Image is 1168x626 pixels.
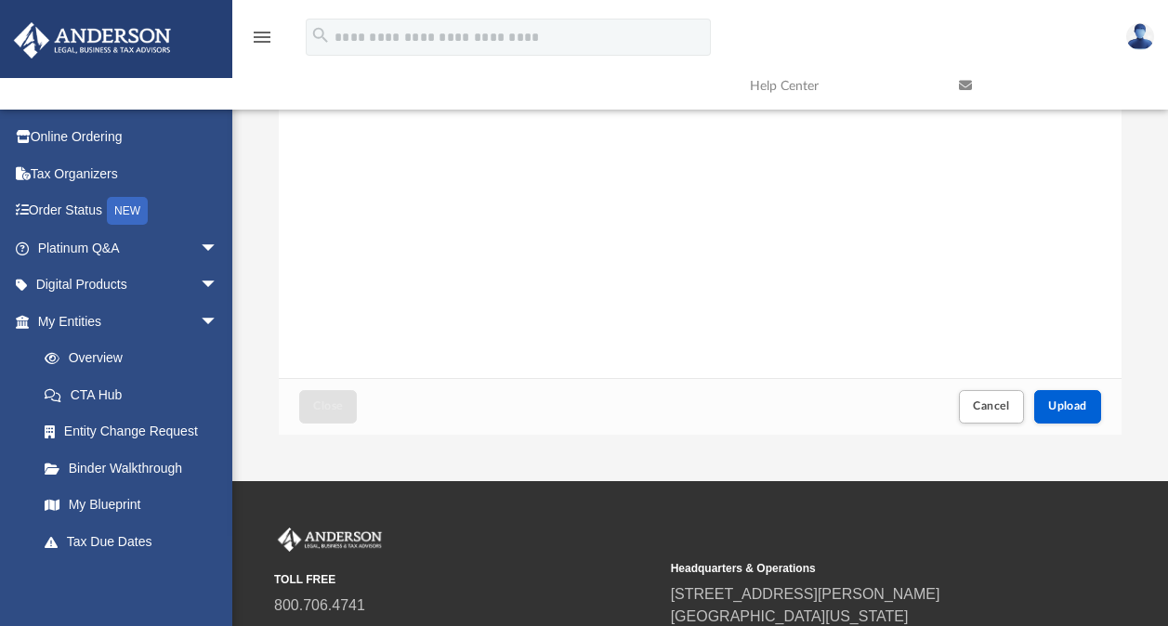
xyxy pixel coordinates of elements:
[200,267,237,305] span: arrow_drop_down
[26,487,237,524] a: My Blueprint
[1126,23,1154,50] img: User Pic
[26,523,246,560] a: Tax Due Dates
[200,560,237,598] span: arrow_drop_down
[26,376,246,413] a: CTA Hub
[26,450,246,487] a: Binder Walkthrough
[671,608,909,624] a: [GEOGRAPHIC_DATA][US_STATE]
[671,560,1055,577] small: Headquarters & Operations
[274,528,386,552] img: Anderson Advisors Platinum Portal
[671,586,940,602] a: [STREET_ADDRESS][PERSON_NAME]
[251,26,273,48] i: menu
[13,267,246,304] a: Digital Productsarrow_drop_down
[13,155,246,192] a: Tax Organizers
[274,571,658,588] small: TOLL FREE
[959,390,1024,423] button: Cancel
[26,413,246,450] a: Entity Change Request
[8,22,177,59] img: Anderson Advisors Platinum Portal
[107,197,148,225] div: NEW
[200,229,237,267] span: arrow_drop_down
[310,25,331,46] i: search
[274,597,365,613] a: 800.706.4741
[736,49,945,123] a: Help Center
[299,390,357,423] button: Close
[973,400,1010,411] span: Cancel
[200,303,237,341] span: arrow_drop_down
[1034,390,1101,423] button: Upload
[13,119,246,156] a: Online Ordering
[13,229,246,267] a: Platinum Q&Aarrow_drop_down
[26,340,246,377] a: Overview
[13,303,246,340] a: My Entitiesarrow_drop_down
[1048,400,1087,411] span: Upload
[13,560,237,597] a: My Anderson Teamarrow_drop_down
[13,192,246,230] a: Order StatusNEW
[251,35,273,48] a: menu
[313,400,343,411] span: Close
